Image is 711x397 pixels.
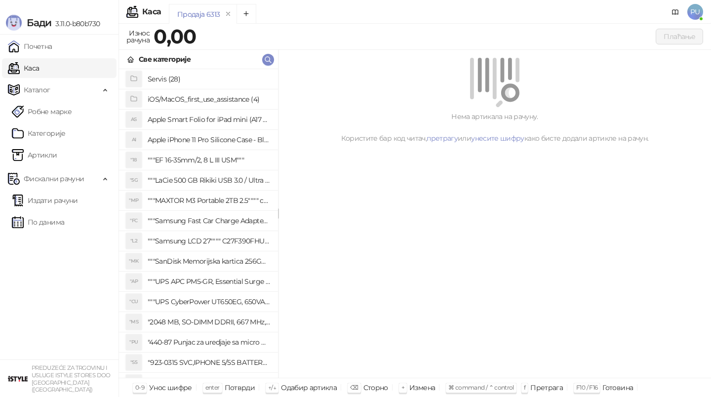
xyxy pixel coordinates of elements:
button: Плаћање [656,29,703,44]
a: Категорије [12,123,66,143]
h4: """MAXTOR M3 Portable 2TB 2.5"""" crni eksterni hard disk HX-M201TCB/GM""" [148,193,270,208]
h4: "2048 MB, SO-DIMM DDRII, 667 MHz, Napajanje 1,8 0,1 V, Latencija CL5" [148,314,270,330]
div: Сторно [363,381,388,394]
div: Износ рачуна [124,27,152,46]
small: PREDUZEĆE ZA TRGOVINU I USLUGE ISTYLE STORES DOO [GEOGRAPHIC_DATA] ([GEOGRAPHIC_DATA]) [32,364,111,393]
div: Одабир артикла [281,381,337,394]
div: "FC [126,213,142,229]
h4: """SanDisk Memorijska kartica 256GB microSDXC sa SD adapterom SDSQXA1-256G-GN6MA - Extreme PLUS, ... [148,253,270,269]
h4: """EF 16-35mm/2, 8 L III USM""" [148,152,270,168]
div: Каса [142,8,161,16]
h4: "923-0315 SVC,IPHONE 5/5S BATTERY REMOVAL TRAY Držač za iPhone sa kojim se otvara display [148,355,270,370]
div: "5G [126,172,142,188]
div: "CU [126,294,142,310]
img: 64x64-companyLogo-77b92cf4-9946-4f36-9751-bf7bb5fd2c7d.png [8,369,28,389]
span: Бади [27,17,51,29]
h4: "440-87 Punjac za uredjaje sa micro USB portom 4/1, Stand." [148,334,270,350]
a: Почетна [8,37,52,56]
h4: Servis (28) [148,71,270,87]
div: "MK [126,253,142,269]
span: 3.11.0-b80b730 [51,19,100,28]
h4: """Samsung Fast Car Charge Adapter, brzi auto punja_, boja crna""" [148,213,270,229]
span: f [524,384,525,391]
div: grid [119,69,278,378]
div: "S5 [126,355,142,370]
img: Logo [6,15,22,31]
h4: """UPS CyberPower UT650EG, 650VA/360W , line-int., s_uko, desktop""" [148,294,270,310]
span: F10 / F16 [576,384,597,391]
a: Документација [668,4,683,20]
div: Све категорије [139,54,191,65]
div: "MS [126,314,142,330]
strong: 0,00 [154,24,196,48]
span: PU [687,4,703,20]
div: Измена [409,381,435,394]
button: Add tab [237,4,256,24]
div: "PU [126,334,142,350]
h4: "923-0448 SVC,IPHONE,TOURQUE DRIVER KIT .65KGF- CM Šrafciger " [148,375,270,391]
div: Продаја 6313 [177,9,220,20]
span: enter [205,384,220,391]
button: remove [222,10,235,18]
div: AI [126,132,142,148]
a: унесите шифру [471,134,524,143]
span: Фискални рачуни [24,169,84,189]
div: Претрага [530,381,563,394]
span: ⌘ command / ⌃ control [448,384,514,391]
h4: iOS/MacOS_first_use_assistance (4) [148,91,270,107]
span: ⌫ [350,384,358,391]
h4: """LaCie 500 GB Rikiki USB 3.0 / Ultra Compact & Resistant aluminum / USB 3.0 / 2.5""""""" [148,172,270,188]
h4: """UPS APC PM5-GR, Essential Surge Arrest,5 utic_nica""" [148,274,270,289]
div: "L2 [126,233,142,249]
span: Каталог [24,80,50,100]
a: Каса [8,58,39,78]
div: Потврди [225,381,255,394]
h4: Apple iPhone 11 Pro Silicone Case - Black [148,132,270,148]
div: "18 [126,152,142,168]
span: ↑/↓ [268,384,276,391]
h4: """Samsung LCD 27"""" C27F390FHUXEN""" [148,233,270,249]
div: "MP [126,193,142,208]
span: 0-9 [135,384,144,391]
a: ArtikliАртикли [12,145,57,165]
div: AS [126,112,142,127]
span: + [401,384,404,391]
div: Унос шифре [149,381,192,394]
div: "AP [126,274,142,289]
a: По данима [12,212,64,232]
a: претрагу [427,134,458,143]
a: Издати рачуни [12,191,78,210]
a: Робне марке [12,102,72,121]
h4: Apple Smart Folio for iPad mini (A17 Pro) - Sage [148,112,270,127]
div: Готовина [602,381,633,394]
div: Нема артикала на рачуну. Користите бар код читач, или како бисте додали артикле на рачун. [290,111,699,144]
div: "SD [126,375,142,391]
